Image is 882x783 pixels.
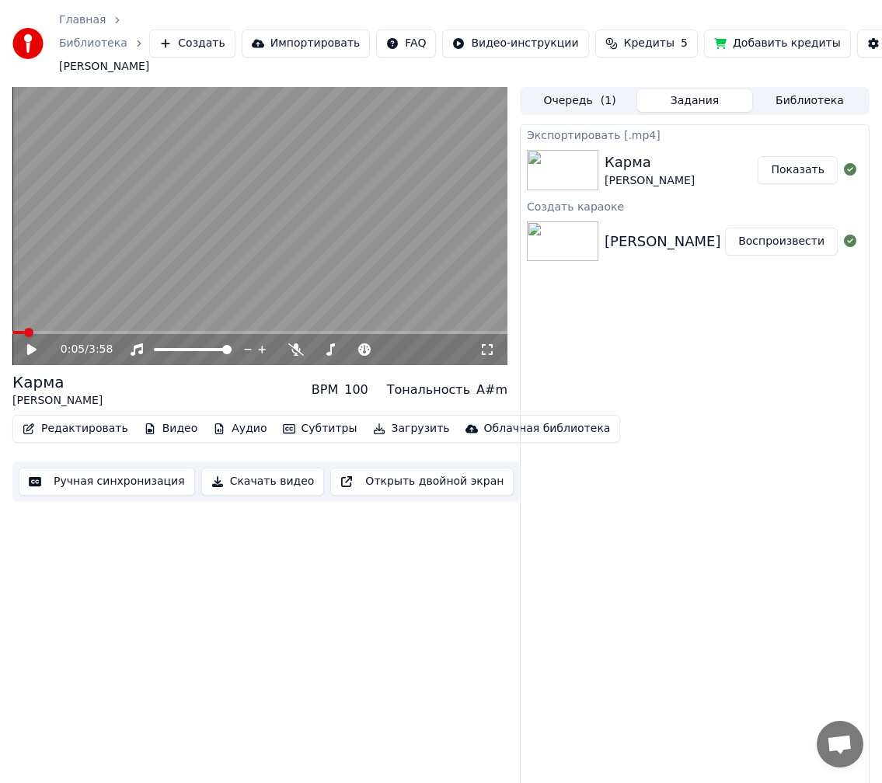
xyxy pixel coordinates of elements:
[637,89,752,112] button: Задания
[681,36,688,51] span: 5
[330,468,514,496] button: Открыть двойной экран
[752,89,867,112] button: Библиотека
[521,197,869,215] div: Создать караоке
[19,468,195,496] button: Ручная синхронизация
[12,393,103,409] div: [PERSON_NAME]
[344,381,368,399] div: 100
[387,381,470,399] div: Тональность
[376,30,436,57] button: FAQ
[89,342,113,357] span: 3:58
[12,28,44,59] img: youka
[601,93,616,109] span: ( 1 )
[605,231,721,252] div: [PERSON_NAME]
[61,342,85,357] span: 0:05
[277,418,364,440] button: Субтитры
[605,151,695,173] div: Карма
[484,421,611,437] div: Облачная библиотека
[817,721,863,767] div: Открытый чат
[521,125,869,144] div: Экспортировать [.mp4]
[725,228,838,256] button: Воспроизвести
[16,418,134,440] button: Редактировать
[59,59,149,75] span: [PERSON_NAME]
[312,381,338,399] div: BPM
[704,30,851,57] button: Добавить кредиты
[59,12,106,28] a: Главная
[624,36,675,51] span: Кредиты
[12,371,103,393] div: Карма
[476,381,507,399] div: A#m
[595,30,698,57] button: Кредиты5
[367,418,456,440] button: Загрузить
[59,36,127,51] a: Библиотека
[522,89,637,112] button: Очередь
[149,30,235,57] button: Создать
[242,30,371,57] button: Импортировать
[605,173,695,189] div: [PERSON_NAME]
[59,12,149,75] nav: breadcrumb
[201,468,325,496] button: Скачать видео
[758,156,838,184] button: Показать
[61,342,98,357] div: /
[207,418,273,440] button: Аудио
[138,418,204,440] button: Видео
[442,30,588,57] button: Видео-инструкции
